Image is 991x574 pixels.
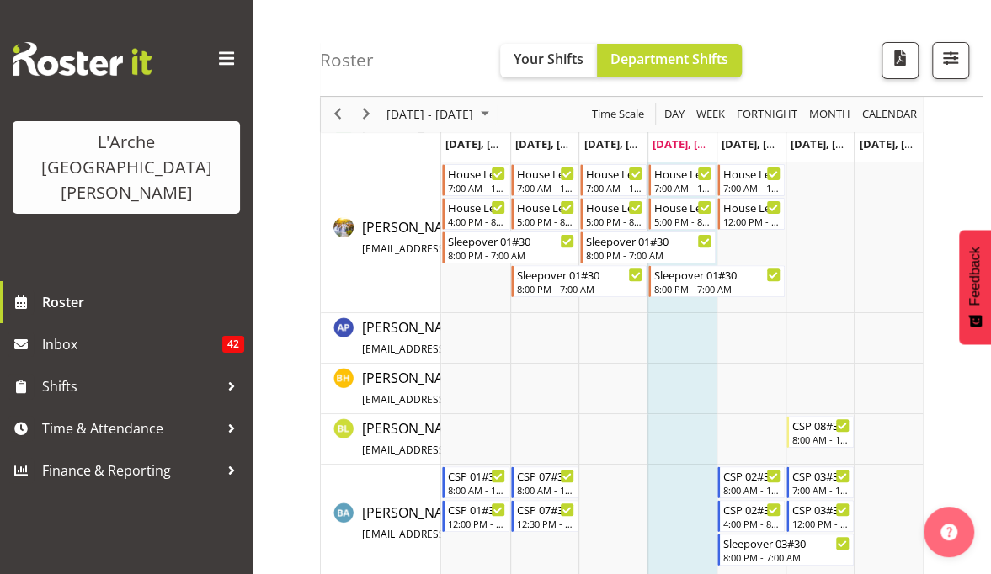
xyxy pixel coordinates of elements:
[362,242,530,256] span: [EMAIL_ADDRESS][DOMAIN_NAME]
[448,215,505,228] div: 4:00 PM - 8:00 PM
[448,181,505,194] div: 7:00 AM - 12:00 PM
[362,368,597,408] a: [PERSON_NAME][EMAIL_ADDRESS][DOMAIN_NAME]
[786,466,854,498] div: Bibi Ali"s event - CSP 03#30 Begin From Saturday, September 20, 2025 at 7:00:00 AM GMT+12:00 Ends...
[362,392,530,407] span: [EMAIL_ADDRESS][DOMAIN_NAME]
[517,483,574,497] div: 8:00 AM - 12:00 PM
[500,44,597,77] button: Your Shifts
[792,517,850,530] div: 12:00 PM - 5:00 PM
[517,165,574,182] div: House Leader 03#30
[580,231,717,263] div: Aizza Garduque"s event - Sleepover 01#30 Begin From Wednesday, September 17, 2025 at 8:00:00 PM G...
[323,97,352,132] div: previous period
[362,318,682,357] span: [PERSON_NAME]
[792,483,850,497] div: 7:00 AM - 11:00 AM
[42,332,222,357] span: Inbox
[222,336,244,353] span: 42
[327,104,349,125] button: Previous
[717,534,854,566] div: Bibi Ali"s event - Sleepover 03#30 Begin From Friday, September 19, 2025 at 8:00:00 PM GMT+12:00 ...
[792,417,850,433] div: CSP 08#30
[723,181,781,194] div: 7:00 AM - 11:00 AM
[362,419,597,458] span: [PERSON_NAME]
[723,501,781,518] div: CSP 02#30
[448,248,574,262] div: 8:00 PM - 7:00 AM
[791,136,867,151] span: [DATE], [DATE]
[442,500,509,532] div: Bibi Ali"s event - CSP 01#30 Begin From Monday, September 15, 2025 at 12:00:00 PM GMT+12:00 Ends ...
[722,136,798,151] span: [DATE], [DATE]
[586,199,643,215] div: House Leader 04#30
[321,162,441,313] td: Aizza Garduque resource
[723,467,781,484] div: CSP 02#30
[654,215,711,228] div: 5:00 PM - 8:00 PM
[734,104,801,125] button: Fortnight
[882,42,919,79] button: Download a PDF of the roster according to the set date range.
[932,42,969,79] button: Filter Shifts
[807,104,854,125] button: Timeline Month
[735,104,799,125] span: Fortnight
[723,199,781,215] div: House Leader 06#30
[29,130,223,205] div: L'Arche [GEOGRAPHIC_DATA][PERSON_NAME]
[723,550,850,564] div: 8:00 PM - 7:00 AM
[717,164,785,196] div: Aizza Garduque"s event - House Leader 05#30 Begin From Friday, September 19, 2025 at 7:00:00 AM G...
[448,517,505,530] div: 12:00 PM - 4:00 PM
[648,164,716,196] div: Aizza Garduque"s event - House Leader 03#30 Begin From Thursday, September 18, 2025 at 7:00:00 AM...
[654,181,711,194] div: 7:00 AM - 12:00 PM
[723,534,850,551] div: Sleepover 03#30
[654,282,781,295] div: 8:00 PM - 7:00 AM
[442,231,578,263] div: Aizza Garduque"s event - Sleepover 01#30 Begin From Monday, September 15, 2025 at 8:00:00 PM GMT+...
[42,374,219,399] span: Shifts
[448,165,505,182] div: House Leader 01#30
[511,466,578,498] div: Bibi Ali"s event - CSP 07#30 Begin From Tuesday, September 16, 2025 at 8:00:00 AM GMT+12:00 Ends ...
[511,164,578,196] div: Aizza Garduque"s event - House Leader 03#30 Begin From Tuesday, September 16, 2025 at 7:00:00 AM ...
[517,266,643,283] div: Sleepover 01#30
[320,50,374,70] h4: Roster
[511,500,578,532] div: Bibi Ali"s event - CSP 07#30 Begin From Tuesday, September 16, 2025 at 12:30:00 PM GMT+12:00 Ends...
[586,181,643,194] div: 7:00 AM - 12:00 PM
[654,266,781,283] div: Sleepover 01#30
[589,104,647,125] button: Time Scale
[723,483,781,497] div: 8:00 AM - 12:00 PM
[514,50,583,68] span: Your Shifts
[448,483,505,497] div: 8:00 AM - 11:30 AM
[662,104,688,125] button: Timeline Day
[517,215,574,228] div: 5:00 PM - 8:00 PM
[583,136,660,151] span: [DATE], [DATE]
[959,230,991,344] button: Feedback - Show survey
[648,265,785,297] div: Aizza Garduque"s event - Sleepover 01#30 Begin From Thursday, September 18, 2025 at 8:00:00 PM GM...
[511,265,647,297] div: Aizza Garduque"s event - Sleepover 01#30 Begin From Tuesday, September 16, 2025 at 8:00:00 PM GMT...
[42,458,219,483] span: Finance & Reporting
[362,527,530,541] span: [EMAIL_ADDRESS][DOMAIN_NAME]
[586,248,712,262] div: 8:00 PM - 7:00 AM
[517,517,574,530] div: 12:30 PM - 5:30 PM
[362,217,597,258] a: [PERSON_NAME][EMAIL_ADDRESS][DOMAIN_NAME]
[695,104,727,125] span: Week
[723,215,781,228] div: 12:00 PM - 4:00 PM
[362,369,597,407] span: [PERSON_NAME]
[590,104,646,125] span: Time Scale
[786,500,854,532] div: Bibi Ali"s event - CSP 03#30 Begin From Saturday, September 20, 2025 at 12:00:00 PM GMT+12:00 End...
[717,198,785,230] div: Aizza Garduque"s event - House Leader 06#30 Begin From Friday, September 19, 2025 at 12:00:00 PM ...
[442,466,509,498] div: Bibi Ali"s event - CSP 01#30 Begin From Monday, September 15, 2025 at 8:00:00 AM GMT+12:00 Ends A...
[586,215,643,228] div: 5:00 PM - 8:00 PM
[362,443,530,457] span: [EMAIL_ADDRESS][DOMAIN_NAME]
[517,199,574,215] div: House Leader 04#30
[580,164,647,196] div: Aizza Garduque"s event - House Leader 03#30 Begin From Wednesday, September 17, 2025 at 7:00:00 A...
[448,501,505,518] div: CSP 01#30
[321,364,441,414] td: Ben Hammond resource
[807,104,852,125] span: Month
[362,317,682,358] a: [PERSON_NAME][EMAIL_ADDRESS][PERSON_NAME][DOMAIN_NAME]
[385,104,475,125] span: [DATE] - [DATE]
[321,414,441,465] td: Benny Liew resource
[517,282,643,295] div: 8:00 PM - 7:00 AM
[448,199,505,215] div: House Leader 02#30
[967,247,983,306] span: Feedback
[362,503,597,542] span: [PERSON_NAME]
[445,136,522,151] span: [DATE], [DATE]
[653,136,729,151] span: [DATE], [DATE]
[792,467,850,484] div: CSP 03#30
[859,136,935,151] span: [DATE], [DATE]
[860,104,919,125] span: calendar
[517,181,574,194] div: 7:00 AM - 12:00 PM
[786,416,854,448] div: Benny Liew"s event - CSP 08#30 Begin From Saturday, September 20, 2025 at 8:00:00 AM GMT+12:00 En...
[586,165,643,182] div: House Leader 03#30
[860,104,920,125] button: Month
[792,501,850,518] div: CSP 03#30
